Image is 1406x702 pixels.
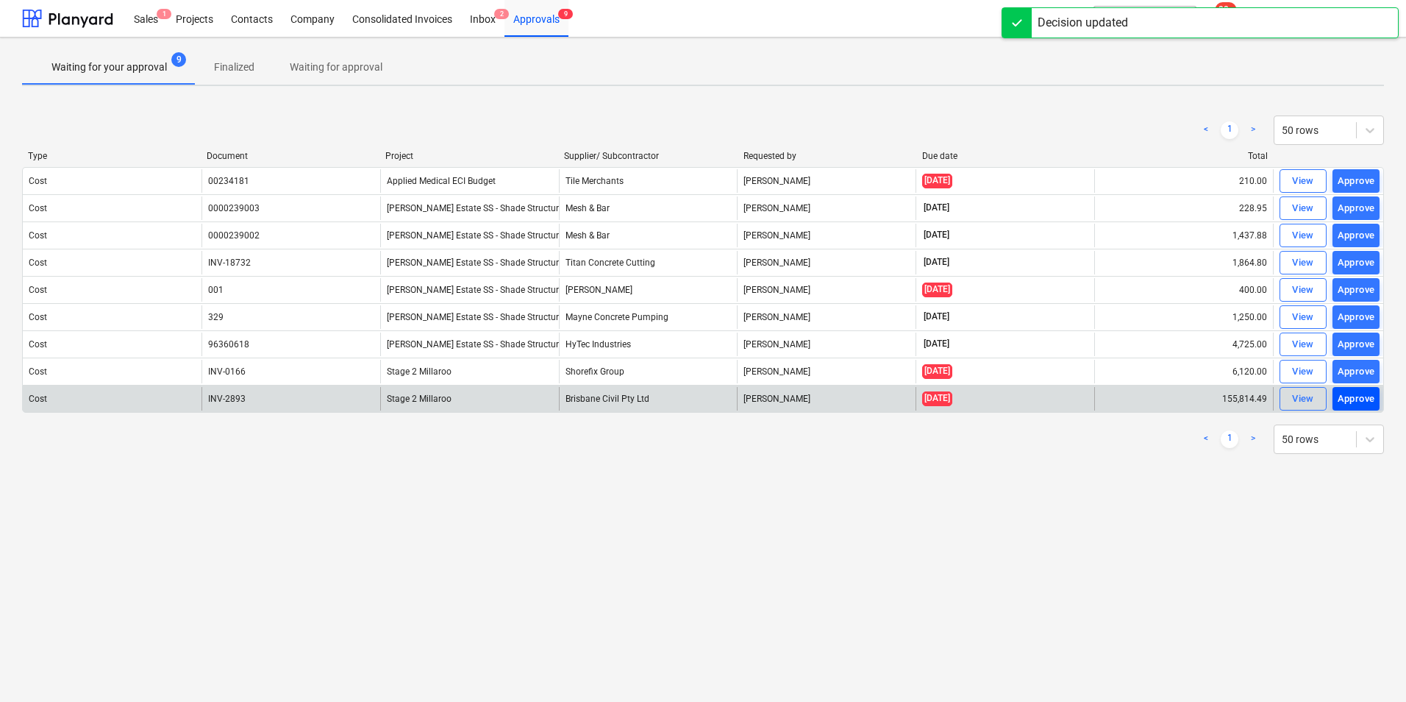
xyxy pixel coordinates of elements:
[1221,430,1238,448] a: Page 1 is your current page
[1292,255,1314,272] div: View
[922,202,951,214] span: [DATE]
[387,312,563,322] span: Patrick Estate SS - Shade Structure
[387,285,563,295] span: Patrick Estate SS - Shade Structure
[1332,305,1380,329] button: Approve
[387,203,563,213] span: Patrick Estate SS - Shade Structure
[1094,196,1273,220] div: 228.95
[1038,14,1128,32] div: Decision updated
[1292,336,1314,353] div: View
[28,151,195,161] div: Type
[1332,224,1380,247] button: Approve
[290,60,382,75] p: Waiting for approval
[51,60,167,75] p: Waiting for your approval
[387,366,452,377] span: Stage 2 Millaroo
[737,251,916,274] div: [PERSON_NAME]
[208,176,249,186] div: 00234181
[922,174,952,188] span: [DATE]
[737,360,916,383] div: [PERSON_NAME]
[171,52,186,67] span: 9
[1094,169,1273,193] div: 210.00
[737,224,916,247] div: [PERSON_NAME]
[1094,387,1273,411] div: 155,814.49
[558,9,573,19] span: 9
[922,338,951,350] span: [DATE]
[737,305,916,329] div: [PERSON_NAME]
[1280,387,1327,411] button: View
[1332,169,1380,193] button: Approve
[208,339,249,350] div: 96360618
[387,230,563,241] span: Patrick Estate SS - Shade Structure
[559,169,738,193] div: Tile Merchants
[737,333,916,356] div: [PERSON_NAME]
[207,151,374,161] div: Document
[387,176,496,186] span: Applied Medical ECI Budget
[1094,360,1273,383] div: 6,120.00
[1094,278,1273,302] div: 400.00
[29,285,47,295] div: Cost
[1280,333,1327,356] button: View
[29,176,47,186] div: Cost
[559,387,738,411] div: Brisbane Civil Pty Ltd
[1280,305,1327,329] button: View
[922,256,951,269] span: [DATE]
[214,60,254,75] p: Finalized
[29,203,47,213] div: Cost
[922,229,951,241] span: [DATE]
[1338,227,1375,244] div: Approve
[1338,391,1375,408] div: Approve
[1292,364,1314,380] div: View
[1101,151,1268,161] div: Total
[1338,200,1375,217] div: Approve
[564,151,731,161] div: Supplier/ Subcontractor
[1244,121,1262,139] a: Next page
[1338,309,1375,326] div: Approve
[1280,251,1327,274] button: View
[1292,391,1314,408] div: View
[559,333,738,356] div: HyTec Industries
[1338,364,1375,380] div: Approve
[157,9,171,19] span: 1
[29,258,47,268] div: Cost
[1094,305,1273,329] div: 1,250.00
[559,305,738,329] div: Mayne Concrete Pumping
[1332,333,1380,356] button: Approve
[1094,224,1273,247] div: 1,437.88
[737,169,916,193] div: [PERSON_NAME]
[208,366,246,377] div: INV-0166
[922,283,952,297] span: [DATE]
[1280,224,1327,247] button: View
[1332,196,1380,220] button: Approve
[1197,430,1215,448] a: Previous page
[494,9,509,19] span: 2
[737,278,916,302] div: [PERSON_NAME]
[743,151,910,161] div: Requested by
[1338,336,1375,353] div: Approve
[559,224,738,247] div: Mesh & Bar
[1244,430,1262,448] a: Next page
[1280,278,1327,302] button: View
[1280,169,1327,193] button: View
[559,251,738,274] div: Titan Concrete Cutting
[387,339,563,350] span: Patrick Estate SS - Shade Structure
[1332,251,1380,274] button: Approve
[1338,173,1375,190] div: Approve
[208,230,260,241] div: 0000239002
[922,151,1089,161] div: Due date
[1292,173,1314,190] div: View
[29,312,47,322] div: Cost
[208,312,224,322] div: 329
[208,394,246,404] div: INV-2893
[1332,631,1406,702] iframe: Chat Widget
[559,360,738,383] div: Shorefix Group
[922,364,952,378] span: [DATE]
[387,394,452,404] span: Stage 2 Millaroo
[922,391,952,405] span: [DATE]
[1332,360,1380,383] button: Approve
[1094,333,1273,356] div: 4,725.00
[1292,200,1314,217] div: View
[737,387,916,411] div: [PERSON_NAME]
[1292,309,1314,326] div: View
[559,278,738,302] div: [PERSON_NAME]
[1292,227,1314,244] div: View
